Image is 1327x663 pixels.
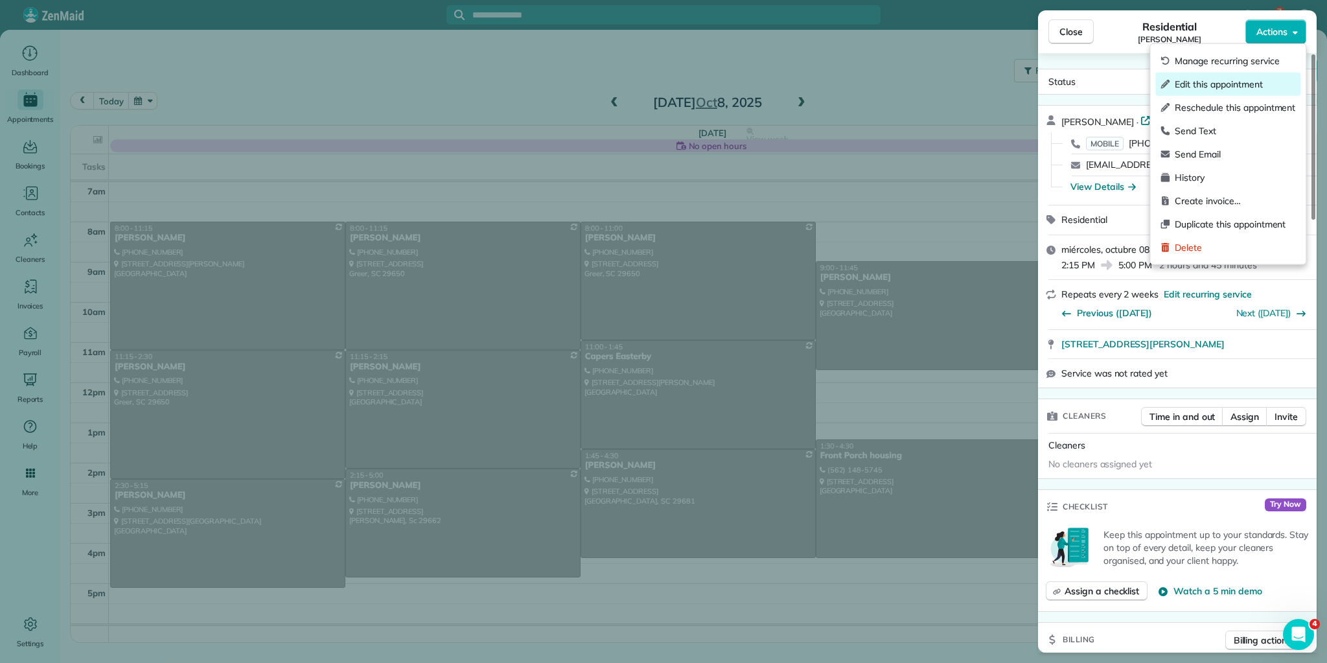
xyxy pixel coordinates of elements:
[1046,581,1148,601] button: Assign a checklist
[1230,410,1259,423] span: Assign
[1266,407,1306,426] button: Invite
[1065,585,1139,598] span: Assign a checklist
[1173,585,1262,598] span: Watch a 5 min demo
[1175,101,1295,114] span: Reschedule this appointment
[1175,54,1295,67] span: Manage recurring service
[1118,259,1152,272] span: 5:00 PM
[1077,307,1152,320] span: Previous ([DATE])
[1164,288,1252,301] span: Edit recurring service
[1222,407,1267,426] button: Assign
[1048,76,1076,87] span: Status
[1070,180,1136,193] button: View Details
[1061,288,1159,300] span: Repeats every 2 weeks
[1129,137,1208,149] span: [PHONE_NUMBER]
[1141,407,1223,426] button: Time in and out
[1310,619,1320,629] span: 4
[1061,214,1107,226] span: Residential
[1063,410,1106,423] span: Cleaners
[1175,148,1295,161] span: Send Email
[1063,500,1108,513] span: Checklist
[1175,241,1295,254] span: Delete
[1265,498,1306,511] span: Try Now
[1048,439,1085,451] span: Cleaners
[1175,194,1295,207] span: Create invoice…
[1061,259,1095,272] span: 2:15 PM
[1256,25,1287,38] span: Actions
[1236,307,1291,319] a: Next ([DATE])
[1063,633,1095,646] span: Billing
[1061,338,1225,351] span: [STREET_ADDRESS][PERSON_NAME]
[1061,244,1175,255] span: miércoles, octubre 08, 2025
[1175,171,1295,184] span: History
[1086,137,1208,150] a: MOBILE[PHONE_NUMBER]
[1140,113,1208,126] a: Open profile
[1086,159,1238,170] a: [EMAIL_ADDRESS][DOMAIN_NAME]
[1061,338,1309,351] a: [STREET_ADDRESS][PERSON_NAME]
[1138,34,1201,45] span: [PERSON_NAME]
[1059,25,1083,38] span: Close
[1149,410,1215,423] span: Time in and out
[1236,307,1307,320] button: Next ([DATE])
[1061,307,1152,320] button: Previous ([DATE])
[1061,116,1134,128] span: [PERSON_NAME]
[1175,218,1295,231] span: Duplicate this appointment
[1283,619,1314,650] iframe: Intercom live chat
[1048,458,1152,470] span: No cleaners assigned yet
[1159,259,1256,272] p: 2 hours and 45 minutes
[1086,137,1124,150] span: MOBILE
[1234,634,1291,647] span: Billing actions
[1142,19,1197,34] span: Residential
[1048,19,1094,44] button: Close
[1275,410,1298,423] span: Invite
[1061,367,1168,380] span: Service was not rated yet
[1175,78,1295,91] span: Edit this appointment
[1175,124,1295,137] span: Send Text
[1103,528,1309,567] p: Keep this appointment up to your standards. Stay on top of every detail, keep your cleaners organ...
[1134,117,1141,127] span: ·
[1158,585,1262,598] button: Watch a 5 min demo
